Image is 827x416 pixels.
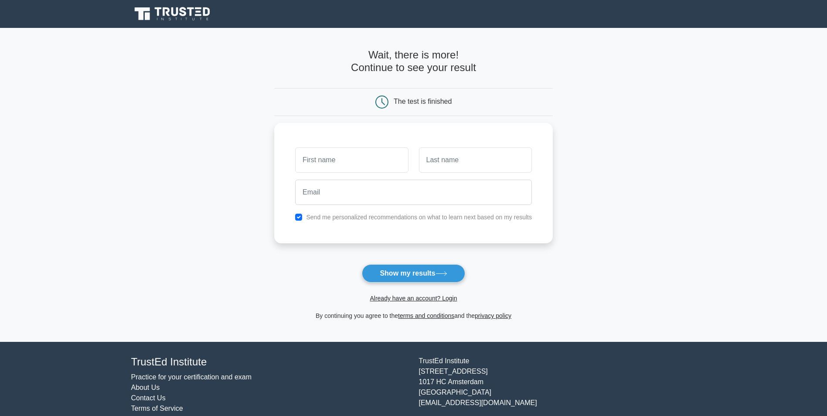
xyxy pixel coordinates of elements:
a: Already have an account? Login [370,295,457,302]
a: Practice for your certification and exam [131,373,252,381]
div: The test is finished [394,98,452,105]
a: terms and conditions [398,312,454,319]
a: privacy policy [475,312,511,319]
h4: TrustEd Institute [131,356,408,368]
a: Terms of Service [131,405,183,412]
a: Contact Us [131,394,166,402]
h4: Wait, there is more! Continue to see your result [274,49,553,74]
label: Send me personalized recommendations on what to learn next based on my results [306,214,532,221]
input: Last name [419,147,532,173]
input: Email [295,180,532,205]
button: Show my results [362,264,465,283]
div: By continuing you agree to the and the [269,310,558,321]
a: About Us [131,384,160,391]
input: First name [295,147,408,173]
